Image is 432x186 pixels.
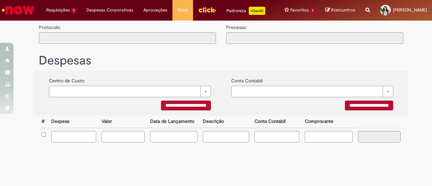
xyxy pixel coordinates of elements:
[147,115,200,128] th: Data de Lançamento
[39,115,49,128] th: #
[39,21,61,31] label: Protocolo:
[290,7,309,14] span: Favoritos
[231,86,393,97] a: Limpar campo {0}
[310,8,315,14] span: 1
[39,54,403,68] h1: Despesas
[86,7,133,14] span: Despesas Corporativas
[1,3,35,17] img: ServiceNow
[331,7,355,13] span: Rascunhos
[49,86,211,97] a: Limpar campo {0}
[393,7,427,13] span: [PERSON_NAME]
[198,5,216,15] img: click_logo_yellow_360x200.png
[249,7,265,15] p: +GenAi
[49,115,99,128] th: Despesa
[252,115,302,128] th: Conta Contabil
[71,8,76,14] span: 1
[200,115,251,128] th: Descrição
[46,7,70,14] span: Requisições
[231,74,263,84] label: Conta Contabil:
[325,7,355,14] a: Rascunhos
[226,21,247,31] label: Processo:
[49,74,85,84] label: Centro de Custo:
[143,7,167,14] span: Aprovações
[302,115,356,128] th: Comprovante
[178,7,188,14] span: More
[226,7,265,15] div: Padroniza
[99,115,147,128] th: Valor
